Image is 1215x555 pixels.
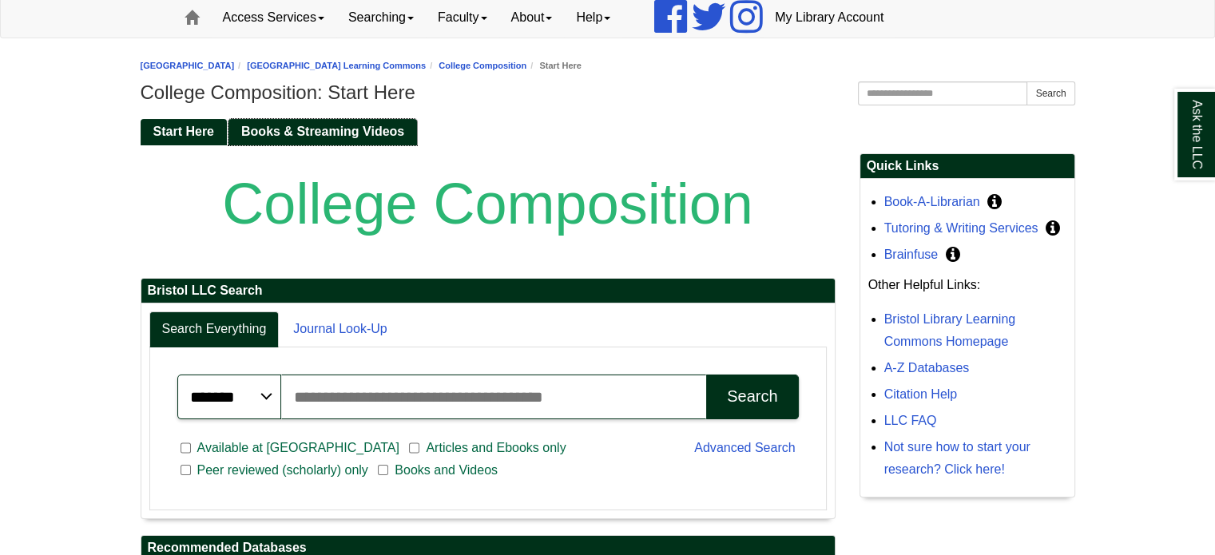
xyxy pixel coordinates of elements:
[141,58,1075,73] nav: breadcrumb
[439,61,526,70] a: College Composition
[181,463,191,478] input: Peer reviewed (scholarly) only
[153,125,214,138] span: Start Here
[419,438,572,458] span: Articles and Ebooks only
[884,440,1030,476] a: Not sure how to start your research? Click here!
[228,119,417,145] a: Books & Streaming Videos
[141,81,1075,104] h1: College Composition: Start Here
[141,119,227,145] a: Start Here
[141,117,1075,145] div: Guide Pages
[884,312,1016,348] a: Bristol Library Learning Commons Homepage
[884,221,1038,235] a: Tutoring & Writing Services
[378,463,388,478] input: Books and Videos
[222,172,752,236] span: College Composition
[141,279,835,303] h2: Bristol LLC Search
[884,414,937,427] a: LLC FAQ
[241,125,404,138] span: Books & Streaming Videos
[706,375,798,419] button: Search
[191,438,406,458] span: Available at [GEOGRAPHIC_DATA]
[149,311,280,347] a: Search Everything
[388,461,504,480] span: Books and Videos
[884,248,939,261] a: Brainfuse
[526,58,582,73] li: Start Here
[694,441,795,454] a: Advanced Search
[727,387,777,406] div: Search
[141,61,235,70] a: [GEOGRAPHIC_DATA]
[860,154,1074,179] h2: Quick Links
[247,61,426,70] a: [GEOGRAPHIC_DATA] Learning Commons
[191,461,375,480] span: Peer reviewed (scholarly) only
[1026,81,1074,105] button: Search
[280,311,399,347] a: Journal Look-Up
[181,441,191,455] input: Available at [GEOGRAPHIC_DATA]
[884,387,958,401] a: Citation Help
[409,441,419,455] input: Articles and Ebooks only
[868,274,1066,296] p: Other Helpful Links:
[884,195,980,208] a: Book-A-Librarian
[884,361,970,375] a: A-Z Databases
